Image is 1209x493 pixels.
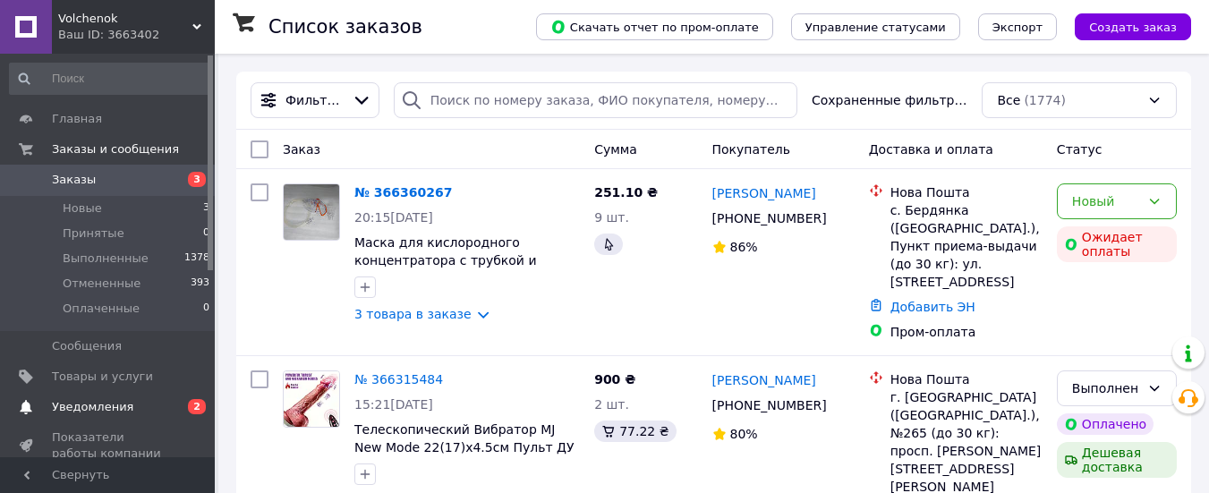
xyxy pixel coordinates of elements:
span: 3 [203,200,209,217]
div: Оплачено [1057,413,1154,435]
a: № 366315484 [354,372,443,387]
span: 80% [730,427,758,441]
span: Новые [63,200,102,217]
span: Сообщения [52,338,122,354]
a: 3 товара в заказе [354,307,472,321]
span: Доставка и оплата [869,142,993,157]
span: Управление статусами [805,21,946,34]
a: [PERSON_NAME] [712,371,816,389]
span: 2 шт. [594,397,629,412]
span: Покупатель [712,142,791,157]
a: [PERSON_NAME] [712,184,816,202]
span: Сумма [594,142,637,157]
span: Принятые [63,225,124,242]
span: Заказ [283,142,320,157]
span: Главная [52,111,102,127]
span: 2 [188,399,206,414]
span: 86% [730,240,758,254]
div: Ожидает оплаты [1057,226,1177,262]
span: 1378 [184,251,209,267]
div: [PHONE_NUMBER] [709,206,830,231]
span: 0 [203,301,209,317]
span: Уведомления [52,399,133,415]
a: Телескопический Вибратор MJ New Mode 22(17)х4.5см Пульт ДУ Подогрев (Видео обзор) [354,422,574,472]
img: Фото товару [284,184,339,240]
a: Добавить ЭН [890,300,975,314]
span: Оплаченные [63,301,140,317]
img: Фото товару [284,371,339,427]
span: Фильтры [285,91,345,109]
div: Дешевая доставка [1057,442,1177,478]
span: Создать заказ [1089,21,1177,34]
button: Экспорт [978,13,1057,40]
span: Выполненные [63,251,149,267]
div: Нова Пошта [890,370,1043,388]
span: Volchenok [58,11,192,27]
div: [PHONE_NUMBER] [709,393,830,418]
div: Выполнен [1072,378,1140,398]
button: Управление статусами [791,13,960,40]
div: с. Бердянка ([GEOGRAPHIC_DATA].), Пункт приема-выдачи (до 30 кг): ул. [STREET_ADDRESS] [890,201,1043,291]
span: 9 шт. [594,210,629,225]
button: Создать заказ [1075,13,1191,40]
span: 900 ₴ [594,372,635,387]
span: Экспорт [992,21,1043,34]
div: Новый [1072,191,1140,211]
span: 251.10 ₴ [594,185,658,200]
span: Заказы [52,172,96,188]
div: Ваш ID: 3663402 [58,27,215,43]
span: 0 [203,225,209,242]
span: 20:15[DATE] [354,210,433,225]
a: Фото товару [283,370,340,428]
span: Показатели работы компании [52,429,166,462]
span: Скачать отчет по пром-оплате [550,19,759,35]
span: 393 [191,276,209,292]
button: Скачать отчет по пром-оплате [536,13,773,40]
input: Поиск [9,63,211,95]
span: 15:21[DATE] [354,397,433,412]
a: Маска для кислородного концентратора с трубкой и увлажнителем [354,235,537,285]
div: Нова Пошта [890,183,1043,201]
div: 77.22 ₴ [594,421,676,442]
span: 3 [188,172,206,187]
span: Отмененные [63,276,140,292]
a: № 366360267 [354,185,452,200]
a: Фото товару [283,183,340,241]
input: Поиск по номеру заказа, ФИО покупателя, номеру телефона, Email, номеру накладной [394,82,797,118]
span: (1774) [1024,93,1066,107]
span: Заказы и сообщения [52,141,179,157]
div: Пром-оплата [890,323,1043,341]
span: Сохраненные фильтры: [812,91,968,109]
span: Статус [1057,142,1103,157]
a: Создать заказ [1057,19,1191,33]
span: Товары и услуги [52,369,153,385]
span: Все [997,91,1020,109]
h1: Список заказов [268,16,422,38]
